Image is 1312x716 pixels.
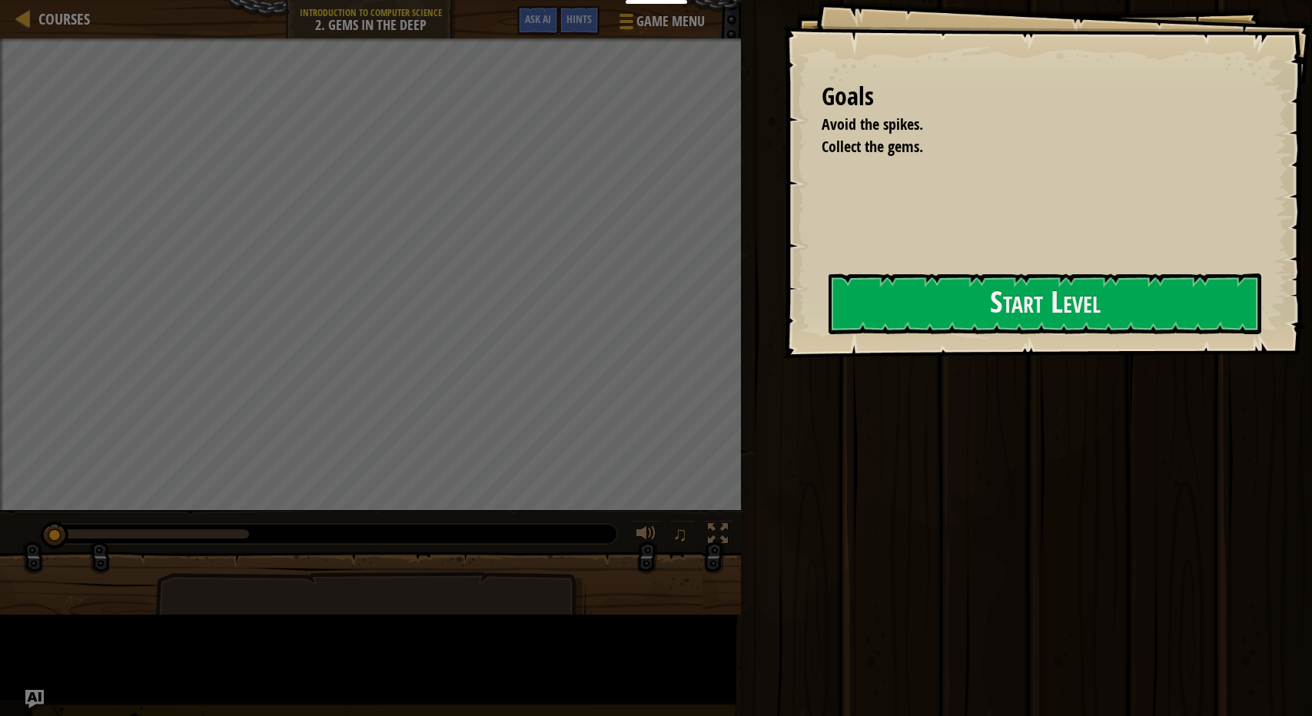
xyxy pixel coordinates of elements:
div: Goals [822,79,1258,114]
button: Ask AI [517,6,559,35]
a: Courses [31,8,90,29]
span: Game Menu [636,12,705,31]
span: Courses [38,8,90,29]
li: Avoid the spikes. [802,114,1254,136]
span: Avoid the spikes. [822,114,923,134]
li: Collect the gems. [802,136,1254,158]
button: Adjust volume [631,520,662,552]
button: Game Menu [607,6,714,42]
span: Ask AI [525,12,551,26]
span: Hints [566,12,592,26]
button: Toggle fullscreen [703,520,733,552]
span: Collect the gems. [822,136,923,157]
button: Start Level [829,273,1261,334]
button: Ask AI [25,690,44,708]
button: ♫ [669,520,696,552]
span: ♫ [673,522,688,545]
